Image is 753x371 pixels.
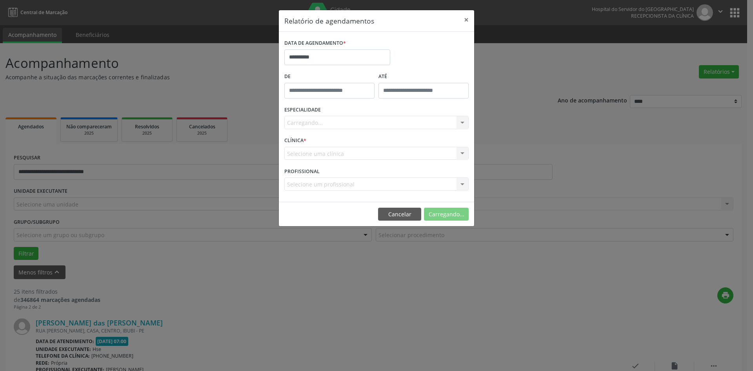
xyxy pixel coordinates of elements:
[284,135,306,147] label: CLÍNICA
[424,208,469,221] button: Carregando...
[378,208,421,221] button: Cancelar
[458,10,474,29] button: Close
[284,16,374,26] h5: Relatório de agendamentos
[284,104,321,116] label: ESPECIALIDADE
[378,71,469,83] label: ATÉ
[284,165,320,177] label: PROFISSIONAL
[284,37,346,49] label: DATA DE AGENDAMENTO
[284,71,375,83] label: De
